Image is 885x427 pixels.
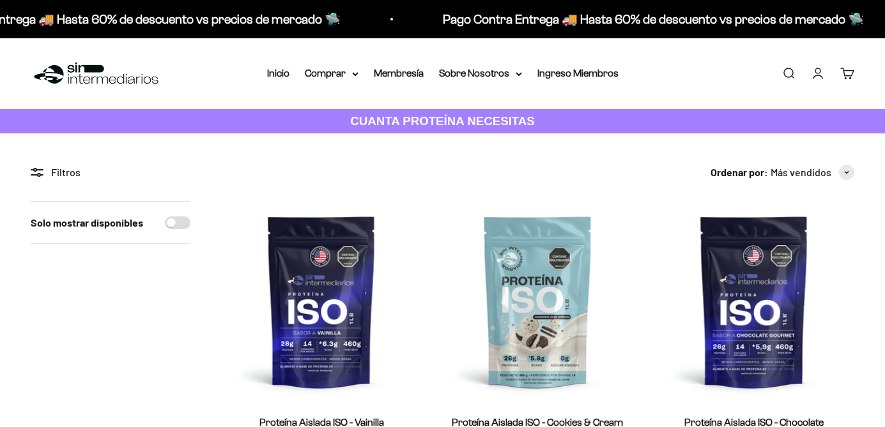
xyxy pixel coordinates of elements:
[305,65,358,82] summary: Comprar
[350,114,535,128] strong: CUANTA PROTEÍNA NECESITAS
[537,68,619,79] a: Ingreso Miembros
[31,164,190,181] div: Filtros
[771,164,854,181] button: Más vendidos
[31,214,143,231] label: Solo mostrar disponibles
[771,164,831,181] span: Más vendidos
[439,65,522,82] summary: Sobre Nosotros
[374,68,424,79] a: Membresía
[711,164,768,181] span: Ordenar por:
[267,68,289,79] a: Inicio
[442,9,863,29] p: Pago Contra Entrega 🚚 Hasta 60% de descuento vs precios de mercado 🛸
